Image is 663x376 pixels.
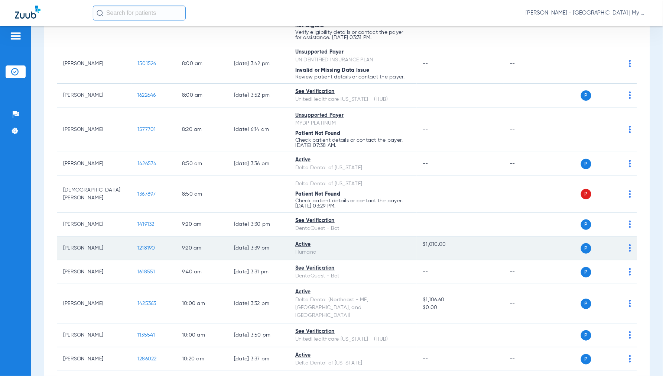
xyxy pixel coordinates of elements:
img: group-dot-blue.svg [629,160,631,167]
td: [DATE] 3:30 PM [228,213,289,237]
td: -- [504,107,554,152]
span: -- [423,332,428,338]
span: P [581,354,591,364]
span: Patient Not Found [295,192,340,197]
img: hamburger-icon [10,32,22,41]
span: P [581,90,591,101]
span: 1286022 [137,356,157,361]
td: 8:00 AM [176,44,228,84]
img: group-dot-blue.svg [629,126,631,133]
td: [DATE] 3:36 PM [228,152,289,176]
td: [PERSON_NAME] [57,260,131,284]
span: 1218190 [137,245,155,251]
div: DentaQuest - Bot [295,272,411,280]
span: $1,106.60 [423,296,498,304]
div: UnitedHealthcare [US_STATE] - (HUB) [295,96,411,103]
div: MYDP PLATINUM [295,119,411,127]
p: Check patient details or contact the payer. [DATE] 07:38 AM. [295,138,411,148]
span: -- [423,269,428,274]
input: Search for patients [93,6,186,20]
td: [PERSON_NAME] [57,237,131,260]
span: 1425363 [137,301,156,306]
td: [PERSON_NAME] [57,152,131,176]
span: 1622646 [137,93,156,98]
td: [PERSON_NAME] [57,107,131,152]
td: [PERSON_NAME] [57,213,131,237]
td: -- [228,176,289,213]
td: [PERSON_NAME] [57,284,131,324]
div: Delta Dental of [US_STATE] [295,164,411,172]
img: Zuub Logo [15,6,40,19]
td: [DATE] 3:39 PM [228,237,289,260]
div: Active [295,288,411,296]
span: P [581,330,591,341]
span: 1135541 [137,332,155,338]
iframe: Chat Widget [626,340,663,376]
td: [DATE] 3:37 PM [228,347,289,371]
span: -- [423,161,428,166]
td: [DATE] 3:50 PM [228,324,289,347]
img: group-dot-blue.svg [629,221,631,228]
span: 1426574 [137,161,157,166]
span: $1,010.00 [423,241,498,248]
span: $0.00 [423,304,498,312]
td: 8:50 AM [176,152,228,176]
span: -- [423,356,428,361]
td: [PERSON_NAME] [57,324,131,347]
div: See Verification [295,217,411,225]
span: Patient Not Found [295,131,340,136]
div: Delta Dental of [US_STATE] [295,180,411,188]
img: group-dot-blue.svg [629,91,631,99]
img: group-dot-blue.svg [629,331,631,339]
td: [DATE] 3:42 PM [228,44,289,84]
span: 1501526 [137,61,156,66]
td: [PERSON_NAME] [57,347,131,371]
div: See Verification [295,88,411,96]
td: -- [504,44,554,84]
p: Check patient details or contact the payer. [DATE] 03:29 PM. [295,198,411,209]
img: group-dot-blue.svg [629,268,631,276]
td: -- [504,237,554,260]
div: Unsupported Payer [295,112,411,119]
td: [DATE] 3:52 PM [228,84,289,107]
td: -- [504,84,554,107]
div: Humana [295,248,411,256]
td: [DEMOGRAPHIC_DATA][PERSON_NAME] [57,176,131,213]
span: -- [423,192,428,197]
td: -- [504,213,554,237]
img: group-dot-blue.svg [629,190,631,198]
div: UNIDENTIFIED INSURANCE PLAN [295,56,411,64]
td: [DATE] 3:31 PM [228,260,289,284]
td: -- [504,152,554,176]
span: -- [423,127,428,132]
p: Verify eligibility details or contact the payer for assistance. [DATE] 03:31 PM. [295,30,411,40]
div: Unsupported Payer [295,48,411,56]
td: 9:20 AM [176,237,228,260]
img: group-dot-blue.svg [629,244,631,252]
span: -- [423,248,498,256]
td: [DATE] 6:14 AM [228,107,289,152]
span: 1618551 [137,269,155,274]
span: 1577701 [137,127,156,132]
span: [PERSON_NAME] - [GEOGRAPHIC_DATA] | My Community Dental Centers [526,9,648,17]
div: UnitedHealthcare [US_STATE] - (HUB) [295,335,411,343]
span: Invalid or Missing Data Issue [295,68,369,73]
td: -- [504,284,554,324]
div: Delta Dental of [US_STATE] [295,359,411,367]
img: group-dot-blue.svg [629,300,631,307]
span: P [581,219,591,230]
div: Active [295,351,411,359]
td: -- [504,176,554,213]
span: -- [423,93,428,98]
span: 1367897 [137,192,156,197]
span: 1419132 [137,222,155,227]
td: [PERSON_NAME] [57,44,131,84]
td: 10:00 AM [176,324,228,347]
span: -- [423,61,428,66]
img: group-dot-blue.svg [629,60,631,67]
td: 8:20 AM [176,107,228,152]
div: DentaQuest - Bot [295,225,411,232]
span: P [581,267,591,277]
span: P [581,159,591,169]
